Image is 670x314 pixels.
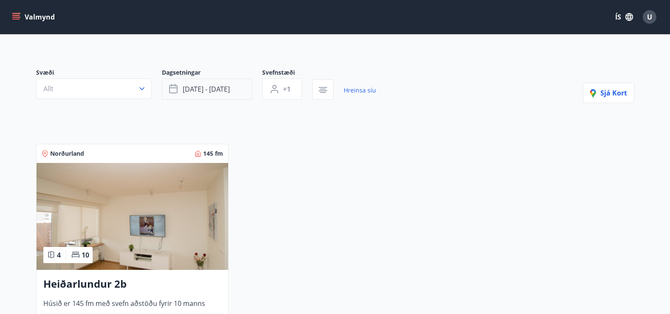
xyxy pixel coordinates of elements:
span: Svæði [36,68,162,78]
button: menu [10,9,58,25]
span: Sjá kort [590,88,627,98]
a: Hreinsa síu [344,81,376,100]
span: Dagsetningar [162,68,262,78]
span: Allt [43,84,54,93]
span: Svefnstæði [262,68,312,78]
button: Allt [36,78,152,99]
span: Norðurland [50,149,84,158]
h3: Heiðarlundur 2b [43,277,221,292]
button: +1 [262,78,302,100]
img: Paella dish [37,163,228,270]
span: 10 [82,250,89,260]
button: ÍS [611,9,638,25]
span: [DATE] - [DATE] [183,84,230,94]
span: 145 fm [203,149,223,158]
button: [DATE] - [DATE] [162,78,252,100]
span: U [647,12,652,22]
span: +1 [283,84,291,94]
button: U [639,7,660,27]
button: Sjá kort [583,83,634,103]
span: 4 [57,250,61,260]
